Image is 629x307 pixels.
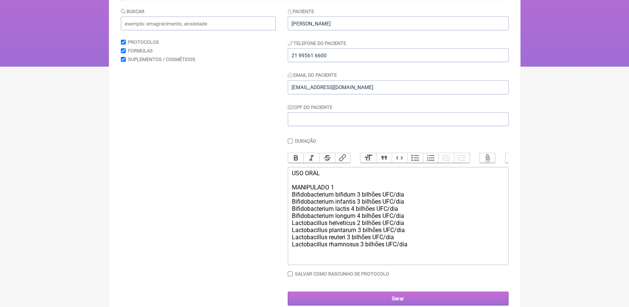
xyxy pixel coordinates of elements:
[128,57,195,62] label: Suplementos / Cosméticos
[392,153,407,163] button: Code
[407,153,423,163] button: Bullets
[121,9,145,14] label: Buscar
[303,153,319,163] button: Italic
[506,153,521,163] button: Undo
[288,40,346,46] label: Telefone do Paciente
[288,9,314,14] label: Paciente
[360,153,376,163] button: Heading
[128,39,159,45] label: Protocolos
[128,48,153,54] label: Formulas
[376,153,392,163] button: Quote
[295,138,316,144] label: Duração
[288,72,337,78] label: Email do Paciente
[121,16,276,30] input: exemplo: emagrecimento, ansiedade
[295,271,389,277] label: Salvar como rascunho de Protocolo
[454,153,470,163] button: Increase Level
[288,292,509,306] input: Gerar
[288,153,304,163] button: Bold
[423,153,439,163] button: Numbers
[335,153,351,163] button: Link
[291,170,504,262] div: USO ORAL MANIPULADO 1 Bifidobacterium bifidum 3 bilhões UFC/dia Bifidobacterium infantis 3 bilhõe...
[319,153,335,163] button: Strikethrough
[288,104,333,110] label: CPF do Paciente
[438,153,454,163] button: Decrease Level
[480,153,495,163] button: Attach Files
